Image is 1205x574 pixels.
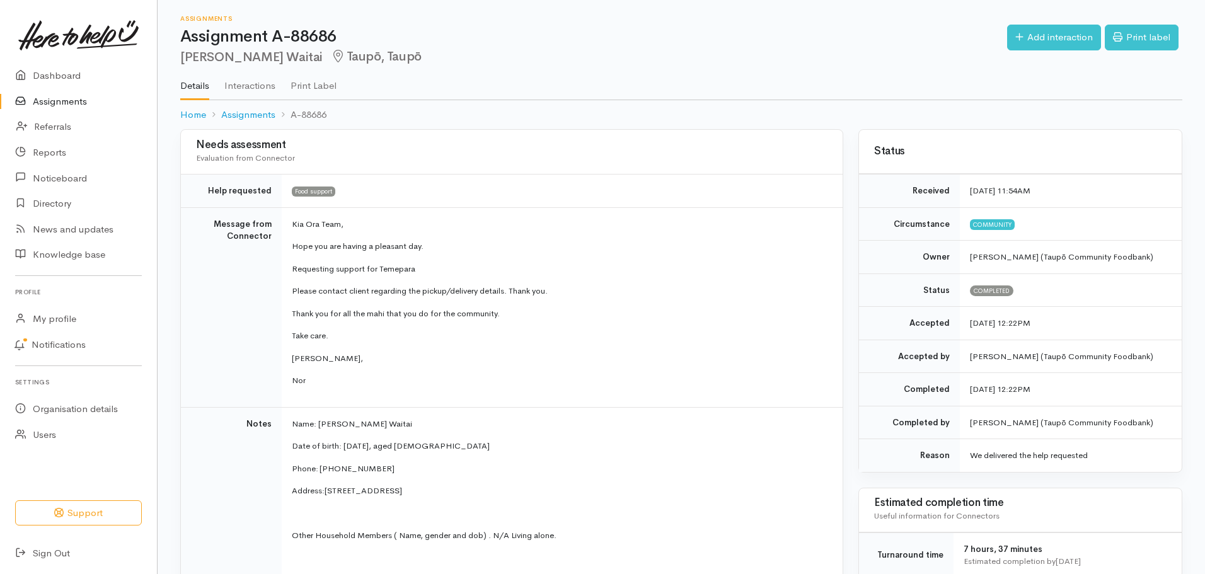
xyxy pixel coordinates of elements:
[874,510,1000,521] span: Useful information for Connectors
[292,218,827,231] p: Kia Ora Team,
[292,307,827,320] p: Thank you for all the mahi that you do for the community.
[224,64,275,99] a: Interactions
[330,49,422,64] span: Taupō, Taupō
[15,374,142,391] h6: Settings
[960,406,1182,439] td: [PERSON_NAME] (Taupō Community Foodbank)
[970,219,1015,229] span: Community
[292,187,335,197] span: Food support
[1105,25,1179,50] a: Print label
[180,64,209,100] a: Details
[15,284,142,301] h6: Profile
[970,384,1030,394] time: [DATE] 12:22PM
[275,108,326,122] li: A-88686
[343,440,490,451] span: [DATE], aged [DEMOGRAPHIC_DATA]
[960,340,1182,373] td: [PERSON_NAME] (Taupō Community Foodbank)
[859,207,960,241] td: Circumstance
[180,15,1007,22] h6: Assignments
[292,485,325,496] span: Address:
[292,352,827,365] p: [PERSON_NAME],
[859,340,960,373] td: Accepted by
[964,544,1042,554] span: 7 hours, 37 minutes
[970,318,1030,328] time: [DATE] 12:22PM
[180,50,1007,64] h2: [PERSON_NAME] Waitai
[196,139,827,151] h3: Needs assessment
[292,485,827,497] p: [STREET_ADDRESS]
[970,251,1153,262] span: [PERSON_NAME] (Taupō Community Foodbank)
[292,285,827,297] p: Please contact client regarding the pickup/delivery details. Thank you.
[859,273,960,307] td: Status
[181,207,282,407] td: Message from Connector
[859,439,960,472] td: Reason
[874,497,1167,509] h3: Estimated completion time
[292,330,827,342] p: Take care.
[292,240,827,253] p: Hope you are having a pleasant day.
[859,175,960,208] td: Received
[970,185,1030,196] time: [DATE] 11:54AM
[196,152,295,163] span: Evaluation from Connector
[970,285,1013,296] span: Completed
[292,374,827,387] p: Nor
[292,463,395,474] span: Phone: [PHONE_NUMBER]
[859,373,960,406] td: Completed
[291,64,337,99] a: Print Label
[180,28,1007,46] h1: Assignment A-88686
[874,146,1167,158] h3: Status
[221,108,275,122] a: Assignments
[292,263,827,275] p: Requesting support for Temepara
[292,530,556,541] span: Other Household Members ( Name, gender and dob) . N/A Living alone.
[859,406,960,439] td: Completed by
[1007,25,1101,50] a: Add interaction
[964,555,1167,568] div: Estimated completion by
[15,500,142,526] button: Support
[180,100,1182,130] nav: breadcrumb
[960,439,1182,472] td: We delivered the help requested
[292,418,827,430] p: Name: [PERSON_NAME] Waitai
[292,440,342,451] span: Date of birth:
[180,108,206,122] a: Home
[859,241,960,274] td: Owner
[859,307,960,340] td: Accepted
[181,175,282,208] td: Help requested
[1056,556,1081,566] time: [DATE]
